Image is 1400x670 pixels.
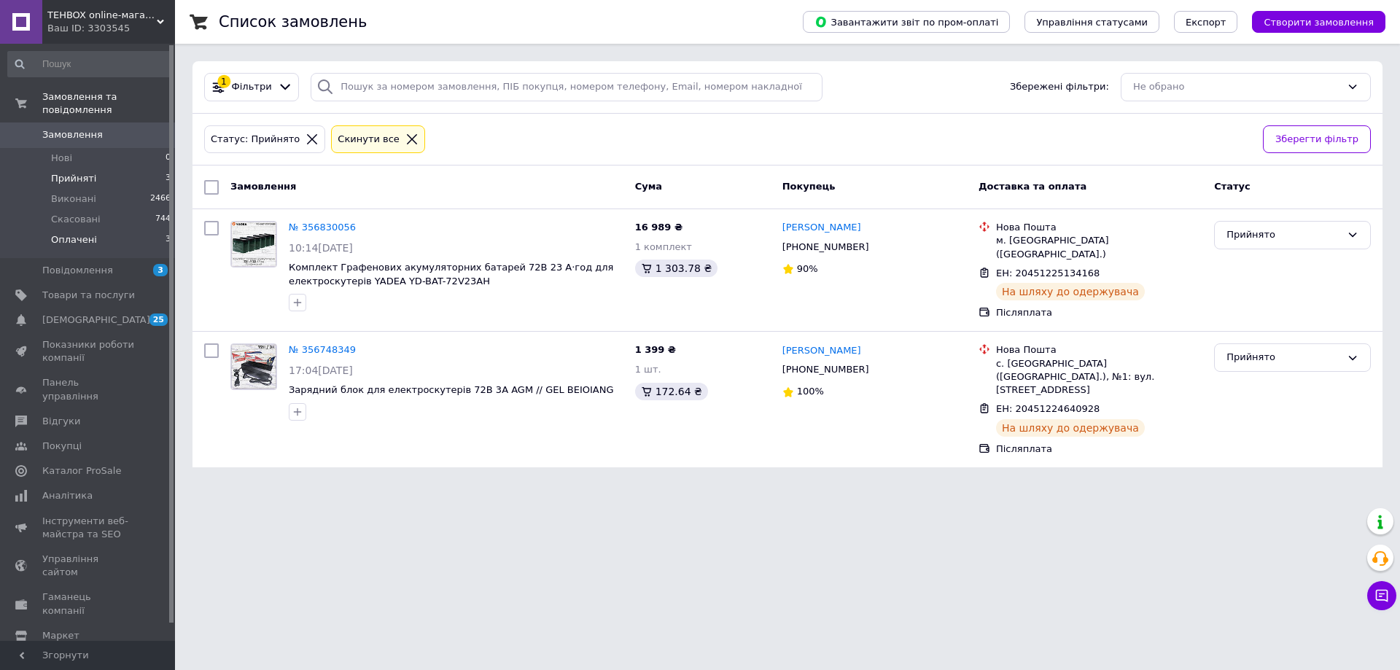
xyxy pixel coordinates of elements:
[779,238,872,257] div: [PHONE_NUMBER]
[153,264,168,276] span: 3
[335,132,402,147] div: Cкинути все
[1024,11,1159,33] button: Управління статусами
[232,80,272,94] span: Фільтри
[42,338,135,365] span: Показники роботи компанії
[311,73,822,101] input: Пошук за номером замовлення, ПІБ покупця, номером телефону, Email, номером накладної
[996,357,1202,397] div: с. [GEOGRAPHIC_DATA] ([GEOGRAPHIC_DATA].), №1: вул. [STREET_ADDRESS]
[42,313,150,327] span: [DEMOGRAPHIC_DATA]
[996,443,1202,456] div: Післяплата
[782,181,836,192] span: Покупець
[208,132,303,147] div: Статус: Прийнято
[1036,17,1148,28] span: Управління статусами
[149,313,168,326] span: 25
[289,365,353,376] span: 17:04[DATE]
[42,464,121,478] span: Каталог ProSale
[635,241,692,252] span: 1 комплект
[42,90,175,117] span: Замовлення та повідомлення
[635,364,661,375] span: 1 шт.
[166,233,171,246] span: 3
[996,234,1202,260] div: м. [GEOGRAPHIC_DATA] ([GEOGRAPHIC_DATA].)
[231,222,276,267] img: Фото товару
[51,172,96,185] span: Прийняті
[996,283,1145,300] div: На шляху до одержувача
[1263,125,1371,154] button: Зберегти фільтр
[42,289,135,302] span: Товари та послуги
[635,222,682,233] span: 16 989 ₴
[47,9,157,22] span: TEHBOX online-магазин
[779,360,872,379] div: [PHONE_NUMBER]
[166,172,171,185] span: 3
[1226,227,1341,243] div: Прийнято
[289,222,356,233] a: № 356830056
[231,344,276,389] img: Фото товару
[635,181,662,192] span: Cума
[635,344,676,355] span: 1 399 ₴
[51,233,97,246] span: Оплачені
[42,591,135,617] span: Гаманець компанії
[1214,181,1251,192] span: Статус
[42,489,93,502] span: Аналітика
[289,384,614,395] a: Зарядний блок для електроскутерів 72В 3A AGM // GEL BEIOIANG
[42,515,135,541] span: Інструменти веб-майстра та SEO
[996,268,1100,278] span: ЕН: 20451225134168
[42,553,135,579] span: Управління сайтом
[230,343,277,390] a: Фото товару
[42,264,113,277] span: Повідомлення
[782,221,861,235] a: [PERSON_NAME]
[1174,11,1238,33] button: Експорт
[1237,16,1385,27] a: Створити замовлення
[51,192,96,206] span: Виконані
[814,15,998,28] span: Завантажити звіт по пром-оплаті
[289,242,353,254] span: 10:14[DATE]
[1367,581,1396,610] button: Чат з покупцем
[797,263,818,274] span: 90%
[797,386,824,397] span: 100%
[996,403,1100,414] span: ЕН: 20451224640928
[996,306,1202,319] div: Післяплата
[1010,80,1109,94] span: Збережені фільтри:
[289,344,356,355] a: № 356748349
[1275,132,1358,147] span: Зберегти фільтр
[1186,17,1226,28] span: Експорт
[782,344,861,358] a: [PERSON_NAME]
[155,213,171,226] span: 744
[996,419,1145,437] div: На шляху до одержувача
[42,128,103,141] span: Замовлення
[803,11,1010,33] button: Завантажити звіт по пром-оплаті
[42,440,82,453] span: Покупці
[1226,350,1341,365] div: Прийнято
[1264,17,1374,28] span: Створити замовлення
[42,415,80,428] span: Відгуки
[47,22,175,35] div: Ваш ID: 3303545
[230,221,277,268] a: Фото товару
[1252,11,1385,33] button: Створити замовлення
[42,629,79,642] span: Маркет
[996,343,1202,357] div: Нова Пошта
[289,262,613,287] a: Комплект Графенових акумуляторних батарей 72В 23 А·год для електроскутерів YADEA YD-BAT-72V23AH
[166,152,171,165] span: 0
[219,13,367,31] h1: Список замовлень
[7,51,172,77] input: Пошук
[979,181,1086,192] span: Доставка та оплата
[51,152,72,165] span: Нові
[635,383,708,400] div: 172.64 ₴
[996,221,1202,234] div: Нова Пошта
[51,213,101,226] span: Скасовані
[230,181,296,192] span: Замовлення
[217,75,230,88] div: 1
[635,260,718,277] div: 1 303.78 ₴
[150,192,171,206] span: 2466
[1133,79,1341,95] div: Не обрано
[42,376,135,402] span: Панель управління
